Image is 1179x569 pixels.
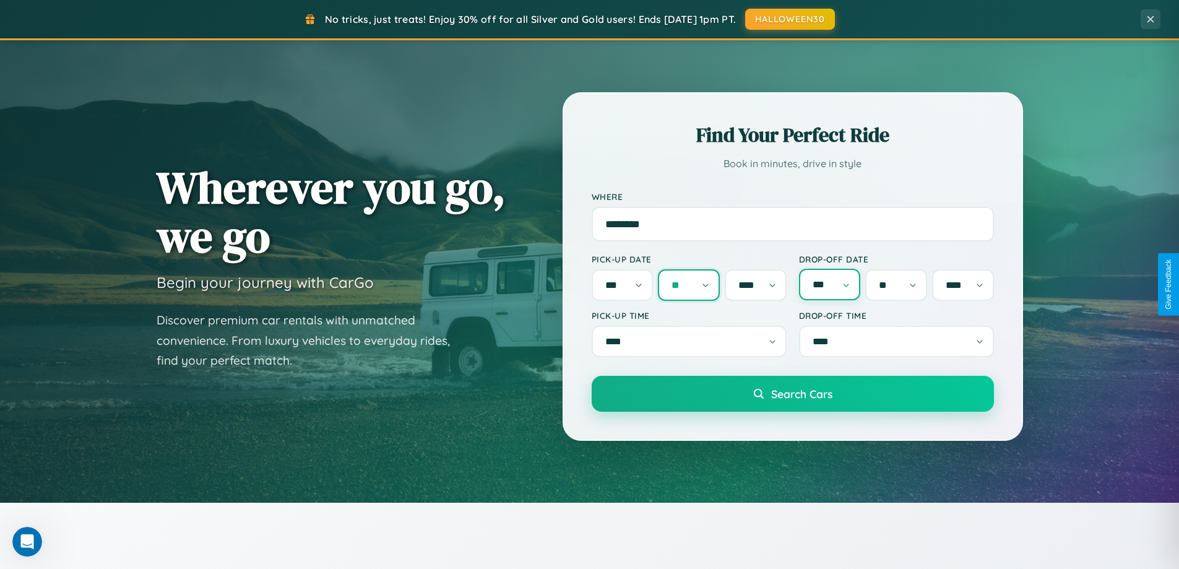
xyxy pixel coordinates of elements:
[592,376,994,412] button: Search Cars
[157,163,506,261] h1: Wherever you go, we go
[325,13,736,25] span: No tricks, just treats! Enjoy 30% off for all Silver and Gold users! Ends [DATE] 1pm PT.
[745,9,835,30] button: HALLOWEEN30
[799,254,994,264] label: Drop-off Date
[12,527,42,557] iframe: Intercom live chat
[157,273,374,292] h3: Begin your journey with CarGo
[592,121,994,149] h2: Find Your Perfect Ride
[592,254,787,264] label: Pick-up Date
[1164,259,1173,310] div: Give Feedback
[592,310,787,321] label: Pick-up Time
[771,387,832,401] span: Search Cars
[592,155,994,173] p: Book in minutes, drive in style
[592,191,994,202] label: Where
[799,310,994,321] label: Drop-off Time
[157,310,466,371] p: Discover premium car rentals with unmatched convenience. From luxury vehicles to everyday rides, ...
